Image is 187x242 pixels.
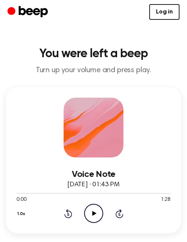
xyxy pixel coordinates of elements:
span: [DATE] · 01:43 PM [67,181,120,188]
h3: Voice Note [16,169,171,180]
h1: You were left a beep [6,48,181,60]
p: Turn up your volume and press play. [6,66,181,75]
span: 1:28 [161,196,171,204]
span: 0:00 [16,196,26,204]
a: Log in [149,4,180,20]
a: Beep [7,5,50,19]
button: 1.0x [16,208,28,220]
